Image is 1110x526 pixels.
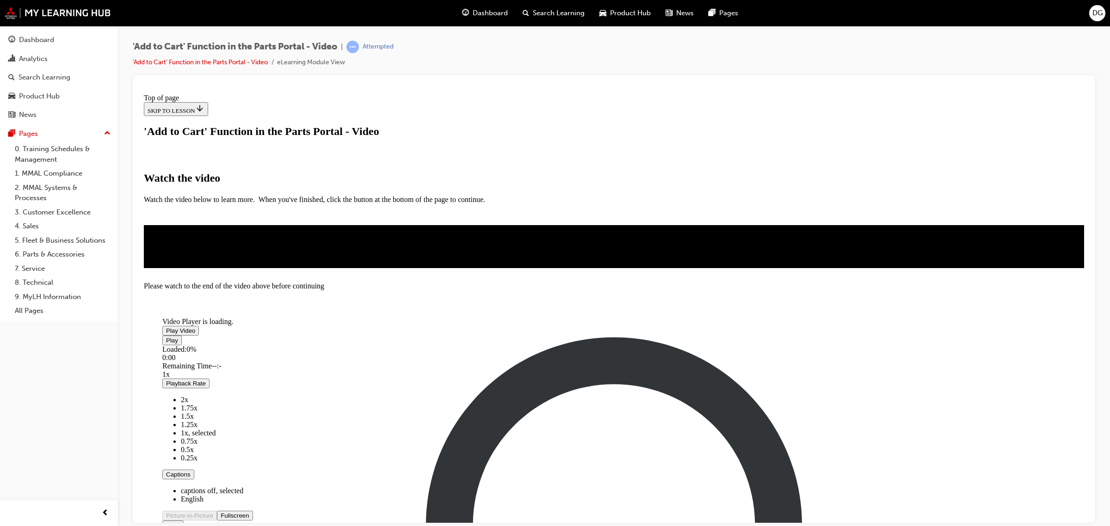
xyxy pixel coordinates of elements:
[11,275,114,290] a: 8. Technical
[11,304,114,318] a: All Pages
[133,42,337,52] span: 'Add to Cart' Function in the Parts Portal - Video
[455,4,515,23] a: guage-iconDashboard
[4,30,114,125] button: DashboardAnalyticsSearch LearningProduct HubNews
[592,4,658,23] a: car-iconProduct Hub
[4,50,114,67] a: Analytics
[104,128,111,140] span: up-icon
[4,69,114,86] a: Search Learning
[4,82,80,94] strong: Watch the video
[4,31,114,49] a: Dashboard
[709,7,715,19] span: pages-icon
[22,156,925,157] div: Video player
[341,42,343,52] span: |
[11,233,114,248] a: 5. Fleet & Business Solutions
[719,8,738,18] span: Pages
[701,4,746,23] a: pages-iconPages
[277,57,345,68] li: eLearning Module View
[523,7,529,19] span: search-icon
[19,35,54,45] div: Dashboard
[7,17,64,24] span: SKIP TO LESSON
[8,55,15,63] span: chart-icon
[363,43,394,51] div: Attempted
[11,181,114,205] a: 2. MMAL Systems & Processes
[11,219,114,233] a: 4. Sales
[19,91,60,102] div: Product Hub
[102,508,109,519] span: prev-icon
[4,35,944,48] h1: 'Add to Cart' Function in the Parts Portal - Video
[4,88,114,105] a: Product Hub
[610,8,651,18] span: Product Hub
[11,166,114,181] a: 1. MMAL Compliance
[4,125,114,142] button: Pages
[11,262,114,276] a: 7. Service
[19,110,37,120] div: News
[4,12,68,26] button: SKIP TO LESSON
[4,192,944,200] div: Please watch to the end of the video above before continuing
[5,7,111,19] img: mmal
[11,142,114,166] a: 0. Training Schedules & Management
[4,105,944,114] p: Watch the video below to learn more. When you've finished, click the button at the bottom of the ...
[11,205,114,220] a: 3. Customer Excellence
[676,8,694,18] span: News
[8,130,15,138] span: pages-icon
[599,7,606,19] span: car-icon
[19,54,48,64] div: Analytics
[666,7,672,19] span: news-icon
[658,4,701,23] a: news-iconNews
[515,4,592,23] a: search-iconSearch Learning
[4,106,114,123] a: News
[8,92,15,101] span: car-icon
[4,4,944,12] div: Top of page
[533,8,585,18] span: Search Learning
[8,73,15,82] span: search-icon
[8,36,15,44] span: guage-icon
[462,7,469,19] span: guage-icon
[1092,8,1103,18] span: DG
[1089,5,1105,21] button: DG
[133,58,268,66] a: 'Add to Cart' Function in the Parts Portal - Video
[19,128,38,139] div: Pages
[11,290,114,304] a: 9. MyLH Information
[18,72,70,83] div: Search Learning
[473,8,508,18] span: Dashboard
[346,41,359,53] span: learningRecordVerb_ATTEMPT-icon
[11,247,114,262] a: 6. Parts & Accessories
[8,111,15,119] span: news-icon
